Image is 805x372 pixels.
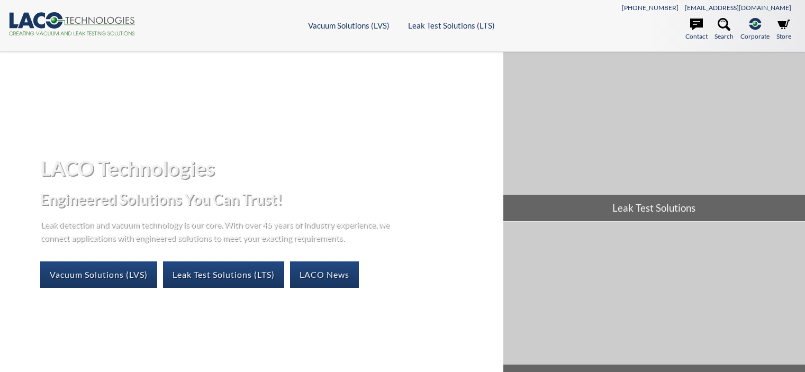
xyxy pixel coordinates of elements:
a: Contact [685,18,708,41]
a: Search [714,18,734,41]
span: Corporate [740,31,770,41]
a: Leak Test Solutions (LTS) [408,21,495,30]
a: [EMAIL_ADDRESS][DOMAIN_NAME] [685,4,791,12]
a: LACO News [290,261,359,288]
h1: LACO Technologies [40,155,495,181]
a: Leak Test Solutions [503,52,805,221]
a: Vacuum Solutions (LVS) [40,261,157,288]
span: Leak Test Solutions [503,195,805,221]
a: Leak Test Solutions (LTS) [163,261,284,288]
p: Leak detection and vacuum technology is our core. With over 45 years of industry experience, we c... [40,217,395,244]
a: Store [776,18,791,41]
a: Vacuum Solutions (LVS) [308,21,390,30]
h2: Engineered Solutions You Can Trust! [40,189,495,209]
a: [PHONE_NUMBER] [622,4,679,12]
